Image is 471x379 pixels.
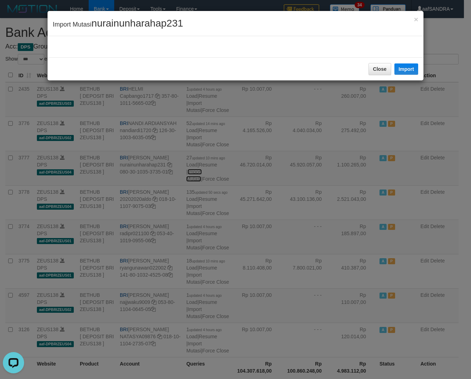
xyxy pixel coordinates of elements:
[53,21,183,28] span: Import Mutasi
[394,63,419,75] button: Import
[414,15,418,23] span: ×
[3,3,24,24] button: Open LiveChat chat widget
[414,16,418,23] button: Close
[369,63,391,75] button: Close
[92,18,183,29] span: nurainunharahap231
